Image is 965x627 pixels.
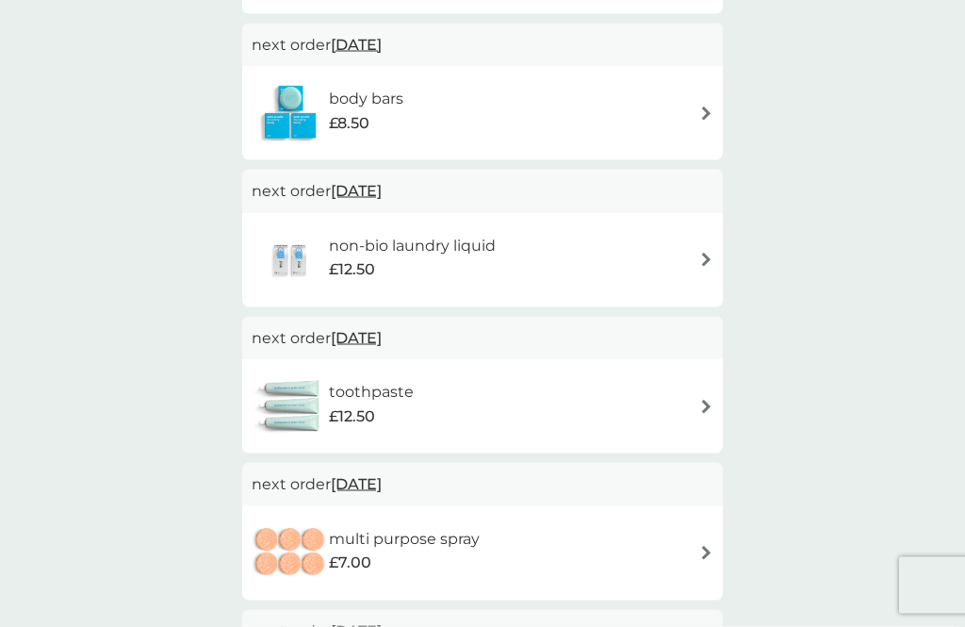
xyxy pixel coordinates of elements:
img: multi purpose spray [252,520,329,586]
p: next order [252,326,713,351]
h6: multi purpose spray [329,527,480,552]
img: arrow right [699,546,713,560]
span: [DATE] [331,320,382,356]
span: £12.50 [329,404,375,429]
h6: body bars [329,87,403,111]
img: body bars [252,80,329,146]
span: [DATE] [331,466,382,503]
img: toothpaste [252,373,329,439]
p: next order [252,472,713,497]
img: arrow right [699,107,713,121]
img: arrow right [699,253,713,267]
span: [DATE] [331,173,382,209]
img: non-bio laundry liquid [252,227,329,293]
span: £12.50 [329,257,375,282]
p: next order [252,179,713,204]
p: next order [252,33,713,58]
span: £8.50 [329,111,369,136]
h6: non-bio laundry liquid [329,234,496,258]
img: arrow right [699,400,713,414]
h6: toothpaste [329,380,414,404]
span: £7.00 [329,551,371,575]
span: [DATE] [331,26,382,63]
